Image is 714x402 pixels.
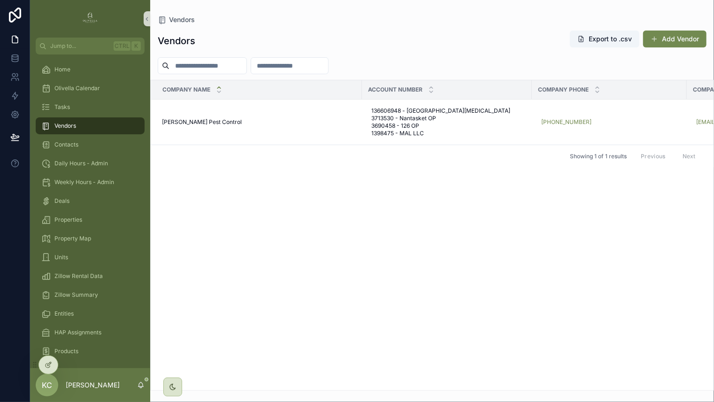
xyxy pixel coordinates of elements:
a: Contacts [36,136,145,153]
a: [PHONE_NUMBER] [541,118,591,126]
span: Weekly Hours - Admin [54,178,114,186]
span: Zillow Summary [54,291,98,299]
span: Ctrl [114,41,131,51]
span: Showing 1 of 1 results [570,153,627,160]
button: Export to .csv [570,31,639,47]
span: Account Number [368,86,422,93]
a: Products [36,343,145,360]
a: Weekly Hours - Admin [36,174,145,191]
a: Zillow Summary [36,286,145,303]
span: Zillow Rental Data [54,272,103,280]
img: App logo [83,11,98,26]
span: Tasks [54,103,70,111]
span: Jump to... [50,42,110,50]
button: Add Vendor [643,31,706,47]
span: 136606948 - [GEOGRAPHIC_DATA][MEDICAL_DATA] 3713530 - Nantasket OP 3690458 - 126 OP 1398475 - MAL... [371,107,522,137]
a: Deals [36,193,145,209]
span: Vendors [169,15,195,24]
span: Home [54,66,70,73]
a: [PERSON_NAME] Pest Control [162,118,356,126]
span: Entities [54,310,74,317]
span: KC [42,379,52,391]
p: [PERSON_NAME] [66,380,120,390]
span: Daily Hours - Admin [54,160,108,167]
span: Company Phone [538,86,589,93]
a: HAP Assignments [36,324,145,341]
span: Deals [54,197,69,205]
span: Vendors [54,122,76,130]
a: Zillow Rental Data [36,268,145,285]
span: Products [54,348,78,355]
a: Daily Hours - Admin [36,155,145,172]
a: Home [36,61,145,78]
span: Contacts [54,141,78,148]
a: Property Map [36,230,145,247]
span: HAP Assignments [54,329,101,336]
a: Units [36,249,145,266]
span: Olivella Calendar [54,85,100,92]
span: Units [54,254,68,261]
a: Tasks [36,99,145,116]
a: Entities [36,305,145,322]
span: [PERSON_NAME] Pest Control [162,118,242,126]
a: Vendors [36,117,145,134]
a: Properties [36,211,145,228]
a: Olivella Calendar [36,80,145,97]
span: Properties [54,216,82,224]
a: Vendors [158,15,195,24]
a: [PHONE_NUMBER] [537,115,681,130]
span: Company Name [162,86,210,93]
span: K [132,42,140,50]
div: scrollable content [30,54,150,368]
a: 136606948 - [GEOGRAPHIC_DATA][MEDICAL_DATA] 3713530 - Nantasket OP 3690458 - 126 OP 1398475 - MAL... [368,103,526,141]
h1: Vendors [158,34,195,47]
button: Jump to...CtrlK [36,38,145,54]
span: Property Map [54,235,91,242]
